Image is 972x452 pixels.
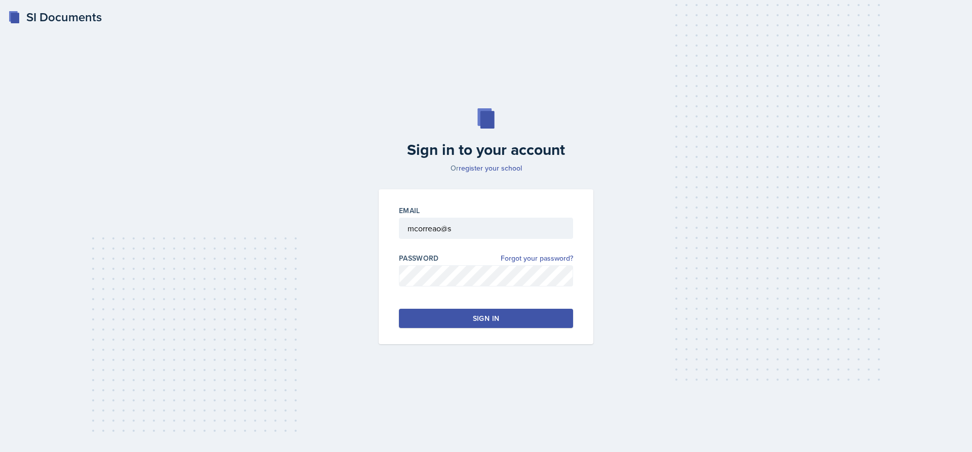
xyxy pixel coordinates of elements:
a: SI Documents [8,8,102,26]
h2: Sign in to your account [373,141,599,159]
label: Email [399,206,420,216]
a: register your school [459,163,522,173]
a: Forgot your password? [501,253,573,264]
div: Sign in [473,313,499,323]
input: Email [399,218,573,239]
label: Password [399,253,439,263]
p: Or [373,163,599,173]
button: Sign in [399,309,573,328]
